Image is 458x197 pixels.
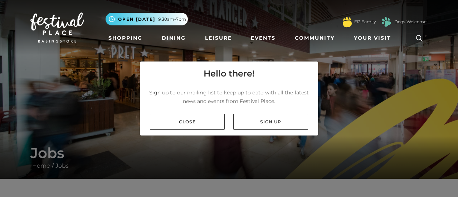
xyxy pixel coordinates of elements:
[30,13,84,43] img: Festival Place Logo
[158,16,186,23] span: 9.30am-7pm
[106,13,188,25] button: Open [DATE] 9.30am-7pm
[159,31,189,45] a: Dining
[150,114,225,130] a: Close
[248,31,278,45] a: Events
[204,67,255,80] h4: Hello there!
[146,88,312,105] p: Sign up to our mailing list to keep up to date with all the latest news and events from Festival ...
[394,19,428,25] a: Dogs Welcome!
[354,34,391,42] span: Your Visit
[292,31,337,45] a: Community
[354,19,376,25] a: FP Family
[118,16,155,23] span: Open [DATE]
[351,31,398,45] a: Your Visit
[233,114,308,130] a: Sign up
[106,31,145,45] a: Shopping
[202,31,235,45] a: Leisure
